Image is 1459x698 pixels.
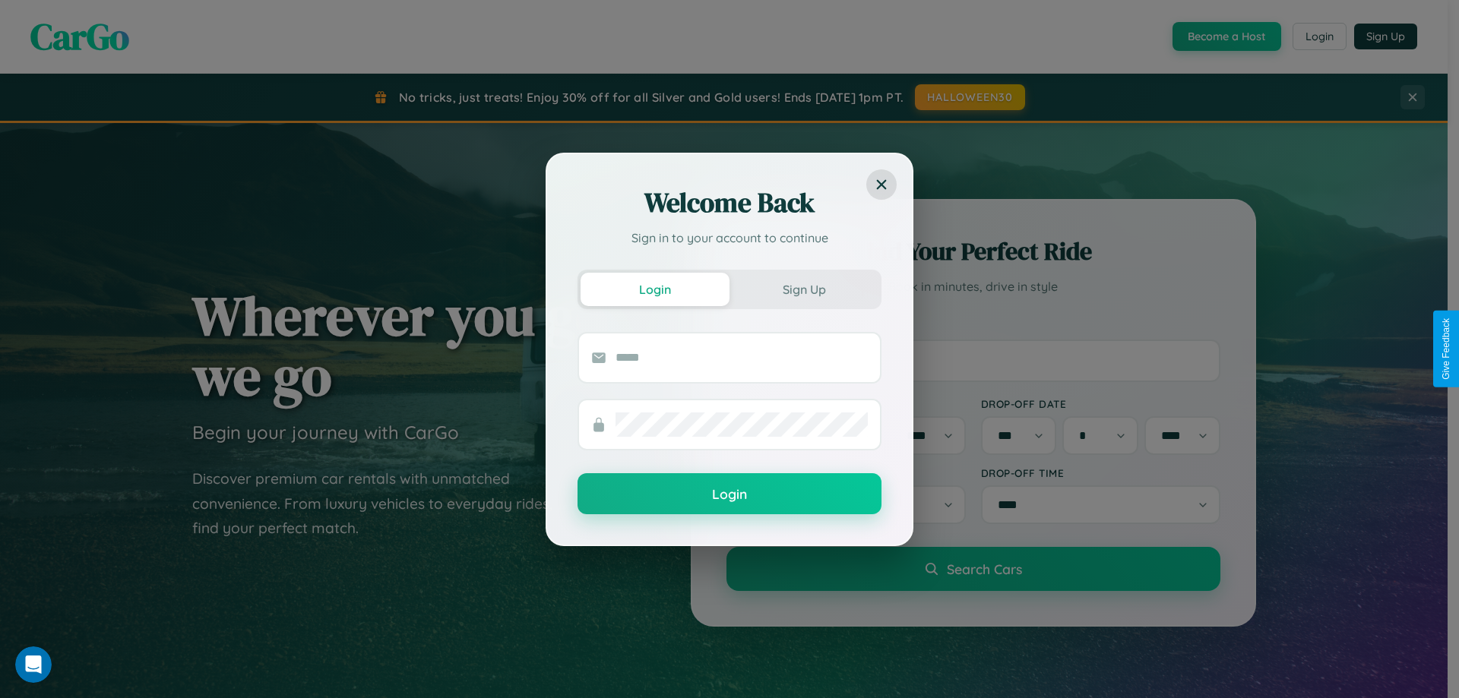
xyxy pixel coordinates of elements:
[1441,318,1451,380] div: Give Feedback
[578,473,881,514] button: Login
[15,646,52,683] iframe: Intercom live chat
[578,185,881,221] h2: Welcome Back
[581,273,729,306] button: Login
[729,273,878,306] button: Sign Up
[578,229,881,247] p: Sign in to your account to continue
